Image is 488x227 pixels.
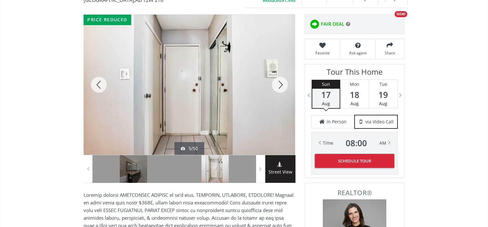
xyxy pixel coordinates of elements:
span: Aug [379,100,387,107]
span: 18 [340,90,369,99]
span: 19 [369,90,397,99]
div: Mon [340,80,369,89]
span: via Video Call [365,119,394,125]
div: price reduced [84,15,131,25]
span: in Person [327,119,347,125]
span: Street View [265,169,295,176]
span: REALTOR® [312,189,397,196]
div: 315 Southampton Drive SW #1113 Calgary, AB T2W 2T6 - Photo 5 of 50 [84,15,295,155]
div: NEW! [395,11,407,17]
div: Sun [312,80,340,89]
button: Schedule Tour [315,154,394,168]
span: 08 : 00 [346,139,367,148]
span: Aug [322,100,330,107]
div: Tue [369,80,397,89]
span: Aug [350,100,359,107]
div: Time AM [323,139,386,148]
span: FAIR DEAL [321,21,344,27]
h3: Tour This Home [311,67,398,79]
div: 5/50 [181,145,198,152]
img: rating icon [308,18,321,31]
span: Ask agent [343,50,372,56]
span: Share [379,50,401,56]
span: Favorite [308,50,337,56]
span: 17 [312,90,340,99]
